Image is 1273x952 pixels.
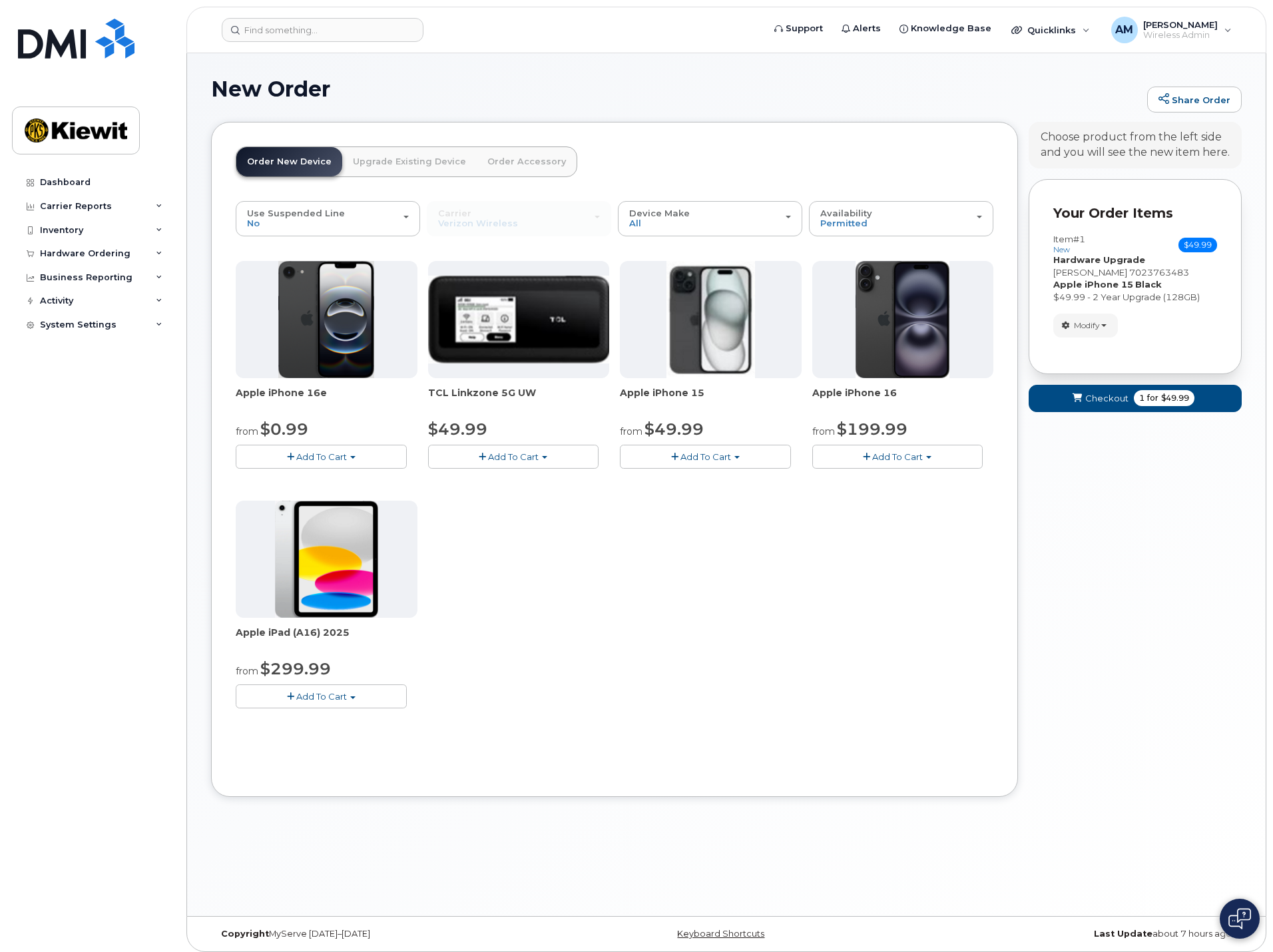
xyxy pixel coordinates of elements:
[618,201,802,236] button: Device Make All
[1073,234,1085,244] span: #1
[856,261,949,378] img: iphone_16_plus.png
[1053,204,1217,223] p: Your Order Items
[620,425,642,437] small: from
[1053,234,1085,254] h3: Item
[1085,392,1129,405] span: Checkout
[812,425,835,437] small: from
[1094,929,1152,939] strong: Last Update
[1178,238,1217,252] span: $49.99
[236,386,417,413] div: Apple iPhone 16e
[820,208,872,218] span: Availability
[236,626,417,652] div: Apple iPad (A16) 2025
[296,451,347,462] span: Add To Cart
[260,419,308,439] span: $0.99
[477,147,577,176] a: Order Accessory
[1129,267,1189,278] span: 7023763483
[629,208,690,218] span: Device Make
[1145,392,1161,404] span: for
[428,276,610,363] img: linkzone5g.png
[275,501,378,618] img: ipad_11.png
[809,201,993,236] button: Availability Permitted
[1053,279,1133,290] strong: Apple iPhone 15
[1074,320,1100,332] span: Modify
[342,147,477,176] a: Upgrade Existing Device
[812,386,994,413] div: Apple iPhone 16
[428,419,487,439] span: $49.99
[488,451,539,462] span: Add To Cart
[278,261,374,378] img: iphone16e.png
[1139,392,1145,404] span: 1
[620,386,802,413] div: Apple iPhone 15
[837,419,907,439] span: $199.99
[680,451,731,462] span: Add To Cart
[236,147,342,176] a: Order New Device
[1053,314,1118,337] button: Modify
[1161,392,1189,404] span: $49.99
[1053,245,1070,254] small: new
[260,659,331,678] span: $299.99
[1147,87,1242,113] a: Share Order
[898,929,1242,939] div: about 7 hours ago
[677,929,764,939] a: Keyboard Shortcuts
[247,218,260,228] span: No
[1041,130,1230,160] div: Choose product from the left side and you will see the new item here.
[236,425,258,437] small: from
[236,684,407,708] button: Add To Cart
[1053,254,1145,265] strong: Hardware Upgrade
[1135,279,1162,290] strong: Black
[1053,267,1127,278] span: [PERSON_NAME]
[211,929,555,939] div: MyServe [DATE]–[DATE]
[820,218,868,228] span: Permitted
[211,77,1141,101] h1: New Order
[296,691,347,702] span: Add To Cart
[236,201,420,236] button: Use Suspended Line No
[812,445,983,468] button: Add To Cart
[629,218,641,228] span: All
[644,419,704,439] span: $49.99
[666,261,755,378] img: iphone15.jpg
[620,445,791,468] button: Add To Cart
[428,386,610,413] div: TCL Linkzone 5G UW
[247,208,345,218] span: Use Suspended Line
[872,451,923,462] span: Add To Cart
[221,929,269,939] strong: Copyright
[236,665,258,677] small: from
[1228,908,1251,929] img: Open chat
[236,445,407,468] button: Add To Cart
[428,445,599,468] button: Add To Cart
[1029,385,1242,412] button: Checkout 1 for $49.99
[1053,291,1217,304] div: $49.99 - 2 Year Upgrade (128GB)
